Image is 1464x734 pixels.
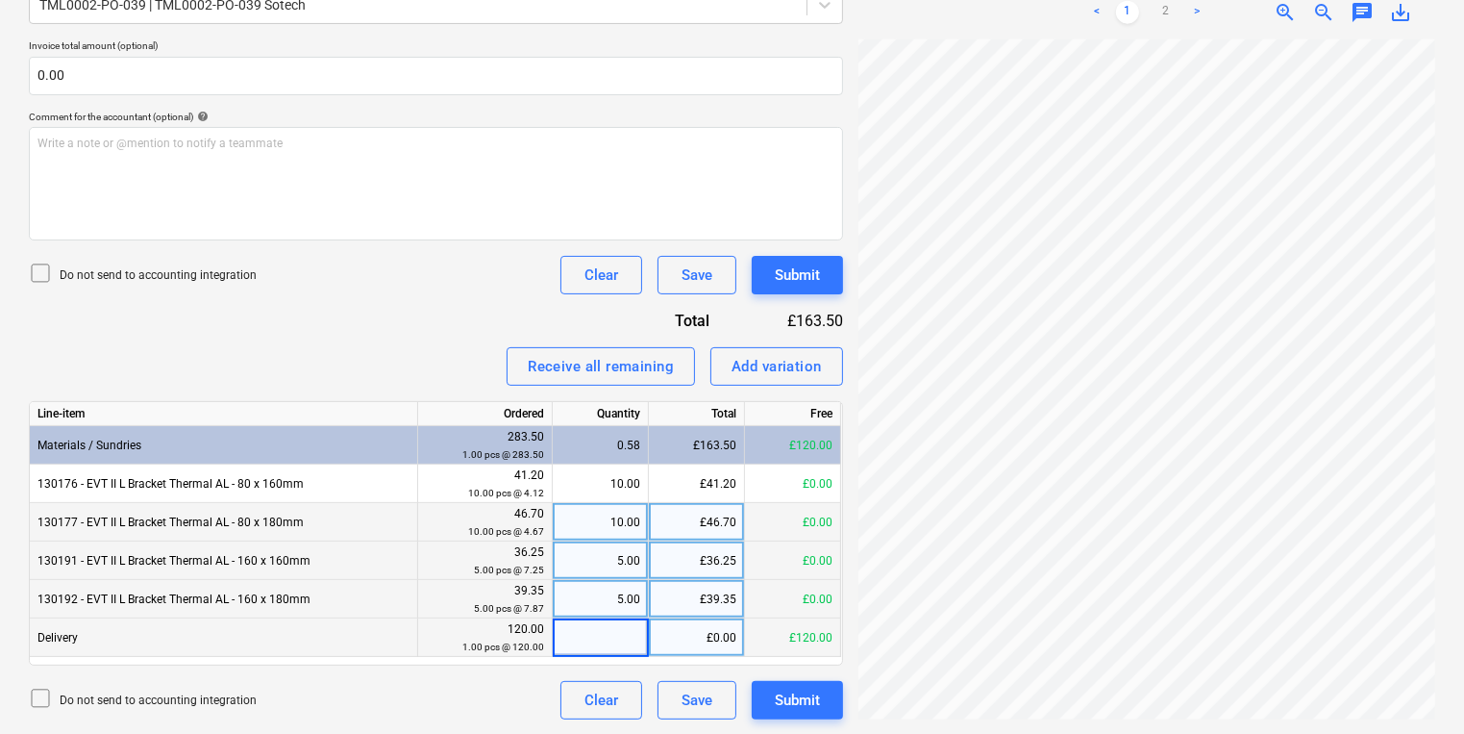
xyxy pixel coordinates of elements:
div: 130176 - EVT II L Bracket Thermal AL - 80 x 160mm [30,465,418,503]
a: Page 1 is your current page [1116,1,1139,24]
div: £120.00 [745,426,841,465]
div: Free [745,402,841,426]
div: £120.00 [745,619,841,657]
div: £36.25 [649,542,745,580]
a: Previous page [1085,1,1108,24]
div: £41.20 [649,465,745,503]
small: 5.00 pcs @ 7.87 [474,603,544,614]
button: Save [658,681,736,720]
input: Invoice total amount (optional) [29,57,843,95]
div: Line-item [30,402,418,426]
div: 0.58 [560,426,640,465]
div: Comment for the accountant (optional) [29,111,843,123]
div: Total [649,402,745,426]
div: 283.50 [426,428,544,464]
div: Save [682,263,712,288]
div: £0.00 [745,503,841,542]
div: £163.50 [649,426,745,465]
span: zoom_out [1312,1,1335,24]
div: Receive all remaining [528,354,674,379]
button: Submit [752,681,843,720]
div: 39.35 [426,582,544,618]
p: Do not send to accounting integration [60,267,257,284]
div: 41.20 [426,467,544,502]
div: £163.50 [741,310,843,332]
div: £0.00 [745,542,841,580]
div: £39.35 [649,580,745,619]
p: Do not send to accounting integration [60,693,257,709]
button: Clear [560,681,642,720]
a: Next page [1185,1,1208,24]
small: 5.00 pcs @ 7.25 [474,565,544,575]
button: Receive all remaining [507,347,695,386]
div: 10.00 [560,503,640,542]
div: 5.00 [560,580,640,619]
div: 46.70 [426,505,544,541]
small: 1.00 pcs @ 283.50 [462,449,544,460]
button: Clear [560,256,642,294]
div: Submit [775,688,820,713]
div: Save [682,688,712,713]
div: Clear [584,263,618,288]
div: Submit [775,263,820,288]
span: Materials / Sundries [37,439,141,452]
div: £0.00 [745,465,841,503]
span: save_alt [1389,1,1412,24]
div: 130177 - EVT II L Bracket Thermal AL - 80 x 180mm [30,503,418,542]
iframe: Chat Widget [1368,642,1464,734]
div: Total [593,310,741,332]
div: £0.00 [745,580,841,619]
div: 120.00 [426,620,544,656]
div: 10.00 [560,465,640,503]
p: Invoice total amount (optional) [29,39,843,56]
div: Clear [584,688,618,713]
small: 10.00 pcs @ 4.12 [468,488,544,498]
small: 10.00 pcs @ 4.67 [468,526,544,537]
button: Submit [752,256,843,294]
div: 36.25 [426,544,544,579]
div: 130191 - EVT II L Bracket Thermal AL - 160 x 160mm [30,542,418,580]
div: £0.00 [649,619,745,657]
span: chat [1351,1,1374,24]
div: 5.00 [560,542,640,580]
div: Quantity [553,402,649,426]
div: Delivery [30,619,418,657]
div: 130192 - EVT II L Bracket Thermal AL - 160 x 180mm [30,580,418,619]
a: Page 2 [1154,1,1178,24]
button: Save [658,256,736,294]
div: Ordered [418,402,553,426]
div: £46.70 [649,503,745,542]
span: help [193,111,209,122]
small: 1.00 pcs @ 120.00 [462,642,544,652]
div: Add variation [732,354,822,379]
span: zoom_in [1274,1,1297,24]
button: Add variation [710,347,843,386]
